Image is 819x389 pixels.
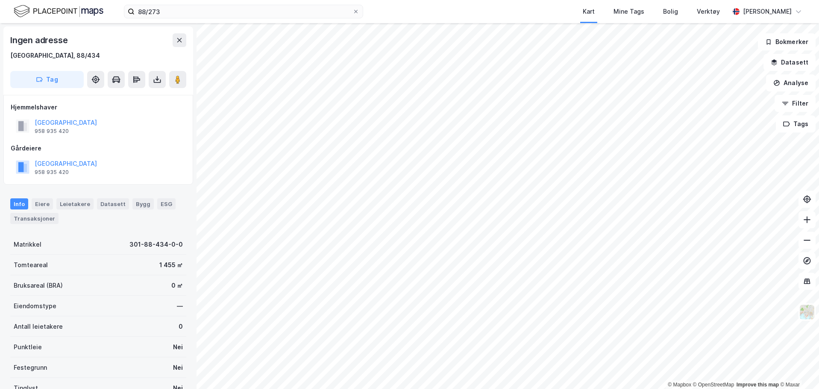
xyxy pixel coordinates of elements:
div: — [177,301,183,311]
div: 958 935 420 [35,169,69,176]
div: Bygg [132,198,154,209]
div: Nei [173,362,183,373]
button: Datasett [763,54,816,71]
a: Mapbox [668,382,691,388]
img: Z [799,304,815,320]
div: Eiere [32,198,53,209]
div: Antall leietakere [14,321,63,332]
div: Hjemmelshaver [11,102,186,112]
div: 958 935 420 [35,128,69,135]
div: 301-88-434-0-0 [129,239,183,250]
button: Tag [10,71,84,88]
iframe: Chat Widget [776,348,819,389]
div: Bruksareal (BRA) [14,280,63,291]
div: 0 [179,321,183,332]
input: Søk på adresse, matrikkel, gårdeiere, leietakere eller personer [135,5,352,18]
button: Analyse [766,74,816,91]
a: OpenStreetMap [693,382,734,388]
div: Eiendomstype [14,301,56,311]
div: Nei [173,342,183,352]
div: [GEOGRAPHIC_DATA], 88/434 [10,50,100,61]
div: Gårdeiere [11,143,186,153]
div: ESG [157,198,176,209]
div: 0 ㎡ [171,280,183,291]
div: Transaksjoner [10,213,59,224]
div: Matrikkel [14,239,41,250]
a: Improve this map [737,382,779,388]
div: Kart [583,6,595,17]
div: Tomteareal [14,260,48,270]
div: Leietakere [56,198,94,209]
div: Kontrollprogram for chat [776,348,819,389]
div: Festegrunn [14,362,47,373]
div: [PERSON_NAME] [743,6,792,17]
div: Ingen adresse [10,33,69,47]
div: Punktleie [14,342,42,352]
button: Filter [775,95,816,112]
div: Info [10,198,28,209]
div: 1 455 ㎡ [159,260,183,270]
img: logo.f888ab2527a4732fd821a326f86c7f29.svg [14,4,103,19]
button: Bokmerker [758,33,816,50]
div: Mine Tags [614,6,644,17]
button: Tags [776,115,816,133]
div: Bolig [663,6,678,17]
div: Datasett [97,198,129,209]
div: Verktøy [697,6,720,17]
